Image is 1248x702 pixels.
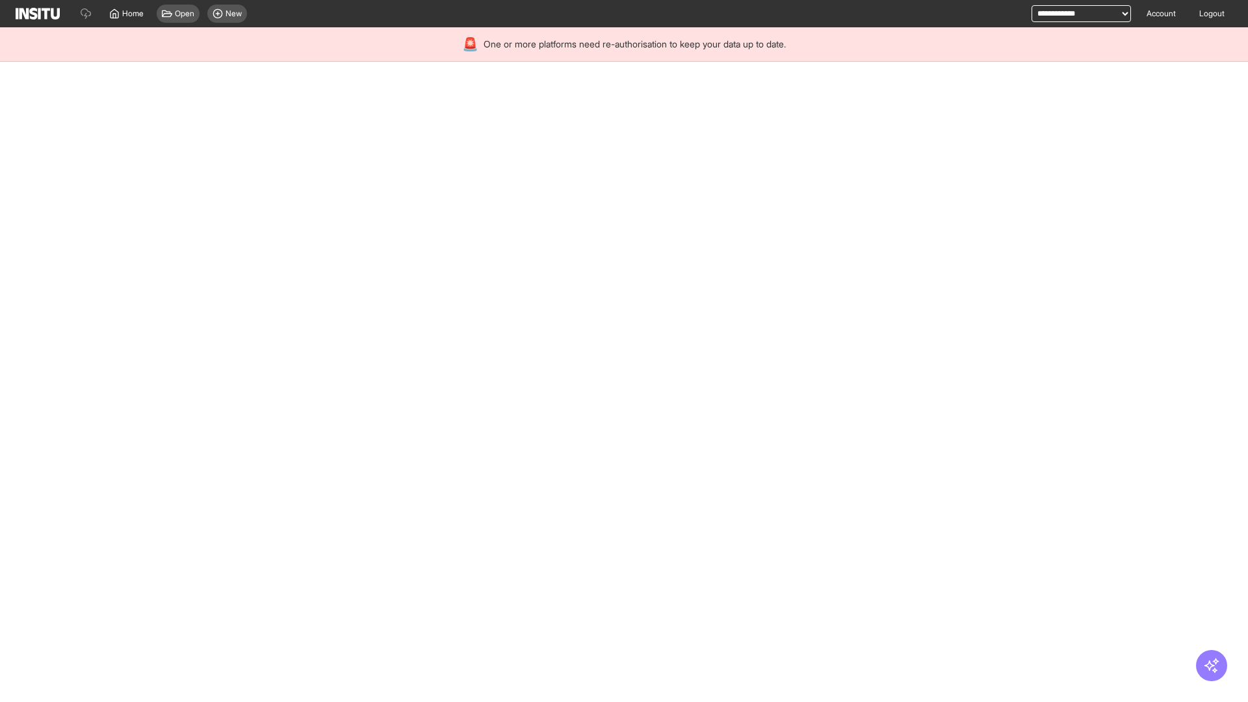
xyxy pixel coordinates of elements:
[122,8,144,19] span: Home
[175,8,194,19] span: Open
[462,35,478,53] div: 🚨
[226,8,242,19] span: New
[484,38,786,51] span: One or more platforms need re-authorisation to keep your data up to date.
[16,8,60,19] img: Logo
